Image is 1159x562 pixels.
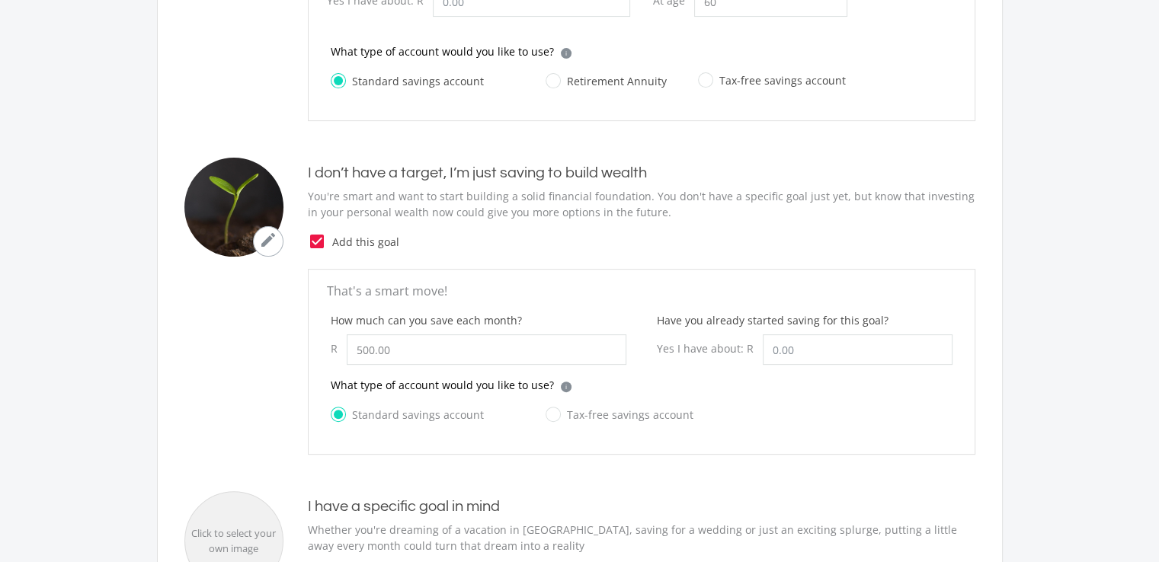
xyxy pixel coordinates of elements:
p: What type of account would you like to use? [331,377,554,393]
div: i [561,382,571,392]
i: check_box [308,232,326,251]
span: Add this goal [326,234,975,250]
label: Standard savings account [331,405,484,424]
p: You're smart and want to start building a solid financial foundation. You don't have a specific g... [308,188,975,220]
label: Standard savings account [331,72,484,91]
p: That's a smart move! [327,282,956,300]
p: Whether you're dreaming of a vacation in [GEOGRAPHIC_DATA], saving for a wedding or just an excit... [308,522,975,554]
input: 0.00 [347,334,626,365]
p: What type of account would you like to use? [331,43,554,59]
label: Retirement Annuity [546,72,667,91]
label: Tax-free savings account [546,405,693,424]
label: Tax-free savings account [698,71,846,90]
label: Have you already started saving for this goal? [657,312,888,328]
button: mode_edit [253,226,283,257]
div: Click to select your own image [185,526,283,556]
label: How much can you save each month? [331,312,522,328]
div: R [331,334,347,362]
input: 0.00 [763,334,952,365]
div: Yes I have about: R [657,334,763,362]
div: i [561,48,571,59]
i: mode_edit [259,231,277,249]
h4: I have a specific goal in mind [308,497,975,516]
h4: I don’t have a target, I’m just saving to build wealth [308,164,975,182]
